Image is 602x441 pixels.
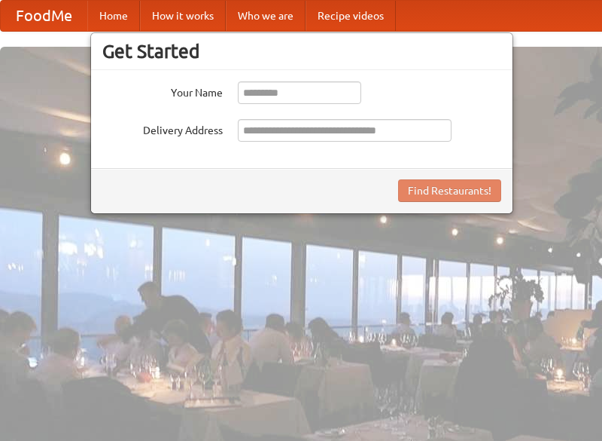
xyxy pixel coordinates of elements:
label: Delivery Address [102,119,223,138]
a: Home [87,1,140,31]
a: FoodMe [1,1,87,31]
a: Who we are [226,1,306,31]
a: Recipe videos [306,1,396,31]
a: How it works [140,1,226,31]
button: Find Restaurants! [398,179,501,202]
label: Your Name [102,81,223,100]
h3: Get Started [102,40,501,63]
